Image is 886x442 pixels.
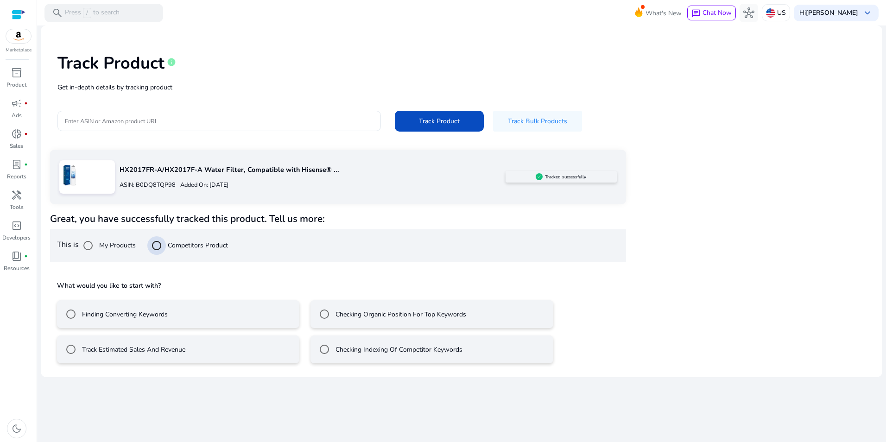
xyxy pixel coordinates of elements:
[545,174,586,180] h5: Tracked successfully
[50,229,626,262] div: This is
[120,181,176,189] p: ASIN: B0DQ8TQP98
[65,8,120,18] p: Press to search
[806,8,858,17] b: [PERSON_NAME]
[83,8,91,18] span: /
[11,67,22,78] span: inventory_2
[11,423,22,434] span: dark_mode
[646,5,682,21] span: What's New
[743,7,754,19] span: hub
[508,116,567,126] span: Track Bulk Products
[57,82,866,92] p: Get in-depth details by tracking product
[24,254,28,258] span: fiber_manual_record
[334,309,466,319] label: Checking Organic Position For Top Keywords
[6,29,31,43] img: amazon.svg
[57,53,165,73] h1: Track Product
[12,111,22,120] p: Ads
[11,98,22,109] span: campaign
[11,189,22,201] span: handyman
[766,8,775,18] img: us.svg
[862,7,873,19] span: keyboard_arrow_down
[7,172,26,181] p: Reports
[799,10,858,16] p: Hi
[6,81,26,89] p: Product
[57,281,619,290] h5: What would you like to start with?
[80,345,185,354] label: Track Estimated Sales And Revenue
[50,213,626,225] h4: Great, you have successfully tracked this product. Tell us more:
[52,7,63,19] span: search
[24,132,28,136] span: fiber_manual_record
[777,5,786,21] p: US
[4,264,30,272] p: Resources
[11,220,22,231] span: code_blocks
[10,203,24,211] p: Tools
[11,159,22,170] span: lab_profile
[395,111,484,132] button: Track Product
[10,142,23,150] p: Sales
[691,9,701,18] span: chat
[2,234,31,242] p: Developers
[334,345,462,354] label: Checking Indexing Of Competitor Keywords
[536,173,543,180] img: sellerapp_active
[702,8,732,17] span: Chat Now
[493,111,582,132] button: Track Bulk Products
[24,101,28,105] span: fiber_manual_record
[166,240,228,250] label: Competitors Product
[419,116,460,126] span: Track Product
[120,165,505,175] p: HX2017FR-A/HX2017F-A Water Filter, Compatible with Hisense® ...
[59,165,80,186] img: 71P8I7ECJfL.jpg
[11,128,22,139] span: donut_small
[97,240,136,250] label: My Products
[80,309,168,319] label: Finding Converting Keywords
[176,181,228,189] p: Added On: [DATE]
[687,6,736,20] button: chatChat Now
[167,57,176,67] span: info
[6,47,32,54] p: Marketplace
[11,251,22,262] span: book_4
[24,163,28,166] span: fiber_manual_record
[740,4,758,22] button: hub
